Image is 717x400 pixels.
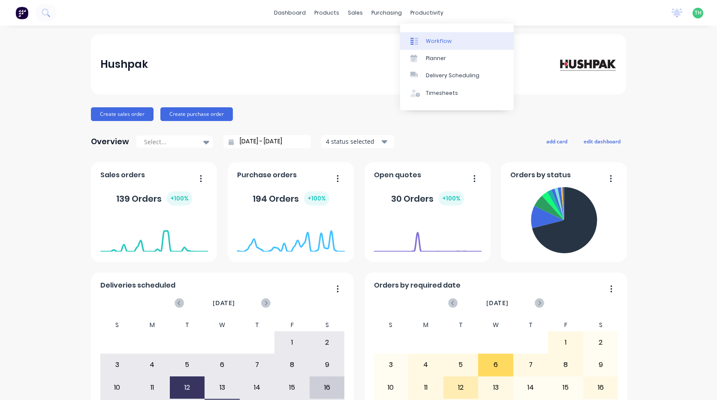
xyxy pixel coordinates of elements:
div: 7 [240,354,274,376]
div: 10 [374,377,408,398]
img: Factory [15,6,28,19]
span: Open quotes [374,170,421,180]
div: 14 [240,377,274,398]
div: 4 [409,354,443,376]
div: purchasing [367,6,406,19]
button: add card [541,136,573,147]
div: 2 [584,332,618,353]
a: Workflow [400,32,514,49]
div: S [583,319,618,331]
div: 14 [514,377,548,398]
a: Timesheets [400,85,514,102]
div: 15 [548,377,583,398]
span: TH [695,9,702,17]
div: sales [343,6,367,19]
span: Purchase orders [237,170,297,180]
div: 13 [205,377,239,398]
button: edit dashboard [578,136,626,147]
a: Delivery Scheduling [400,67,514,84]
div: W [478,319,513,331]
div: 30 Orders [391,191,464,206]
button: Create sales order [91,107,154,121]
div: Timesheets [426,89,458,97]
button: Create purchase order [160,107,233,121]
div: S [374,319,409,331]
div: W [205,319,240,331]
div: + 100 % [439,191,464,206]
div: 139 Orders [116,191,192,206]
div: F [274,319,310,331]
div: Delivery Scheduling [426,72,479,79]
div: 9 [310,354,344,376]
div: 6 [479,354,513,376]
div: 10 [100,377,135,398]
div: 4 status selected [326,137,380,146]
div: Workflow [426,37,452,45]
div: 9 [584,354,618,376]
img: Hushpak [557,57,617,72]
div: T [240,319,275,331]
a: Planner [400,50,514,67]
div: + 100 % [304,191,329,206]
div: S [100,319,135,331]
div: 16 [310,377,344,398]
div: Hushpak [100,56,148,73]
div: T [443,319,479,331]
div: 12 [170,377,205,398]
div: 6 [205,354,239,376]
div: 1 [548,332,583,353]
div: productivity [406,6,448,19]
div: 194 Orders [253,191,329,206]
div: Planner [426,55,446,62]
a: dashboard [270,6,310,19]
div: 16 [584,377,618,398]
div: Overview [91,133,129,150]
div: 7 [514,354,548,376]
div: M [135,319,170,331]
span: Orders by status [510,170,571,180]
div: T [170,319,205,331]
div: 8 [275,354,309,376]
span: Deliveries scheduled [100,280,175,291]
div: 4 [135,354,169,376]
div: 11 [135,377,169,398]
div: 5 [444,354,478,376]
div: 15 [275,377,309,398]
button: 4 status selected [321,135,394,148]
div: products [310,6,343,19]
div: 2 [310,332,344,353]
div: 12 [444,377,478,398]
div: M [408,319,443,331]
div: 8 [548,354,583,376]
div: 5 [170,354,205,376]
div: 11 [409,377,443,398]
div: S [310,319,345,331]
div: T [513,319,548,331]
div: 3 [374,354,408,376]
span: [DATE] [486,298,509,308]
div: 13 [479,377,513,398]
span: Sales orders [100,170,145,180]
div: 1 [275,332,309,353]
div: F [548,319,583,331]
div: + 100 % [167,191,192,206]
div: 3 [100,354,135,376]
span: [DATE] [213,298,235,308]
